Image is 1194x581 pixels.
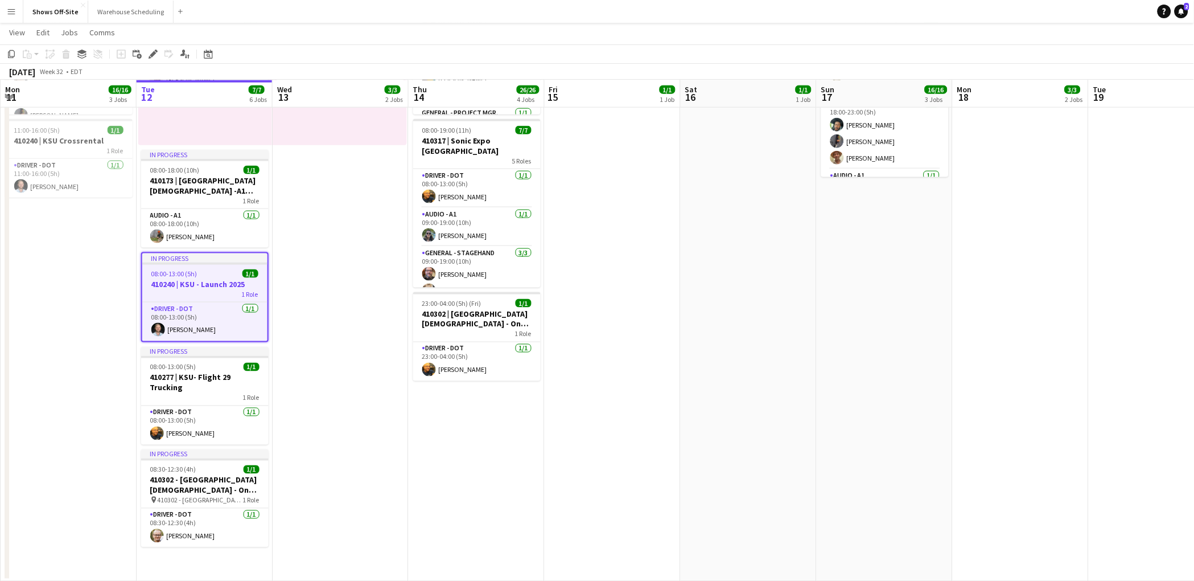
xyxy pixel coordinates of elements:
app-card-role: Audio - A11/109:00-19:00 (10h)[PERSON_NAME] [413,208,541,247]
app-card-role: Driver - DOT1/108:30-12:30 (4h)[PERSON_NAME] [141,509,269,547]
app-card-role: General - Stagehand3/309:00-19:00 (10h)[PERSON_NAME][PERSON_NAME] [413,247,541,318]
span: Week 32 [38,67,66,76]
a: 2 [1175,5,1188,18]
span: 14 [411,91,427,104]
div: In progress [142,253,267,263]
h3: 410277 | KSU- Flight 29 Trucking [141,373,269,393]
div: 2 Jobs [385,95,403,104]
app-card-role: Audio - A11/108:00-18:00 (10h)[PERSON_NAME] [141,209,269,248]
button: Shows Off-Site [23,1,88,23]
span: 08:00-13:00 (5h) [150,363,196,371]
div: In progress [141,347,269,356]
span: View [9,27,25,38]
span: 17 [820,91,835,104]
span: 16/16 [925,85,948,94]
span: 18 [956,91,972,104]
span: 12 [139,91,155,104]
app-job-card: In progress08:30-12:30 (4h)1/1410302 - [GEOGRAPHIC_DATA][DEMOGRAPHIC_DATA] - One Race Event 41030... [141,449,269,547]
span: 1/1 [516,299,532,308]
a: Comms [85,25,120,40]
span: 2 [1184,3,1189,10]
app-job-card: In progress08:00-13:00 (5h)1/1410277 | KSU- Flight 29 Trucking1 RoleDriver - DOT1/108:00-13:00 (5... [141,347,269,445]
span: Mon [5,84,20,95]
app-job-card: In progress08:00-13:00 (5h)1/1410240 | KSU - Launch 20251 RoleDriver - DOT1/108:00-13:00 (5h)[PER... [141,252,269,342]
span: 16 [684,91,698,104]
span: Comms [89,27,115,38]
span: 1/1 [796,85,812,94]
span: 1/1 [108,126,123,134]
span: 26/26 [517,85,540,94]
app-card-role: Driver - DOT1/108:00-13:00 (5h)[PERSON_NAME] [142,302,267,341]
span: 5 Roles [512,157,532,165]
span: 1 Role [243,496,260,505]
app-card-role: Driver - DOT1/123:00-04:00 (5h)[PERSON_NAME] [413,342,541,381]
app-card-role: General - Stagehand3/318:00-23:00 (5h)[PERSON_NAME][PERSON_NAME][PERSON_NAME] [821,97,949,169]
h3: 410317 | Sonic Expo [GEOGRAPHIC_DATA] [413,136,541,156]
span: Edit [36,27,50,38]
div: In progress [141,150,269,159]
span: 7/7 [249,85,265,94]
span: 1/1 [244,363,260,371]
span: Tue [141,84,155,95]
div: In progress [141,449,269,459]
h3: 410302 | [GEOGRAPHIC_DATA][DEMOGRAPHIC_DATA] - One Race Event [413,309,541,329]
div: 4 Jobs [517,95,539,104]
span: 1 Role [243,197,260,205]
div: 2 Jobs [1065,95,1083,104]
span: 08:30-12:30 (4h) [150,465,196,474]
h3: 410173 | [GEOGRAPHIC_DATA][DEMOGRAPHIC_DATA] -A1 Prep Day [141,175,269,196]
span: 1 Role [515,330,532,338]
span: 11:00-16:00 (5h) [14,126,60,134]
span: 1 Role [107,146,123,155]
span: Jobs [61,27,78,38]
span: 410302 - [GEOGRAPHIC_DATA][DEMOGRAPHIC_DATA] - One Race Event [158,496,243,505]
div: 3 Jobs [925,95,947,104]
div: 3 Jobs [109,95,131,104]
span: Fri [549,84,558,95]
span: 11 [3,91,20,104]
span: 08:00-18:00 (10h) [150,166,200,174]
span: 1 Role [242,290,258,298]
span: 16/16 [109,85,131,94]
span: 08:00-19:00 (11h) [422,126,472,134]
div: 6 Jobs [249,95,267,104]
span: Tue [1093,84,1106,95]
span: 1/1 [242,269,258,278]
span: 23:00-04:00 (5h) (Fri) [422,299,481,308]
app-card-role: Audio - A11/1 [821,169,949,208]
app-job-card: In progress08:00-18:00 (10h)1/1410173 | [GEOGRAPHIC_DATA][DEMOGRAPHIC_DATA] -A1 Prep Day1 RoleAud... [141,150,269,248]
a: Edit [32,25,54,40]
app-job-card: 23:00-04:00 (5h) (Fri)1/1410302 | [GEOGRAPHIC_DATA][DEMOGRAPHIC_DATA] - One Race Event1 RoleDrive... [413,292,541,381]
app-card-role: Driver - DOT1/111:00-16:00 (5h)[PERSON_NAME] [5,159,133,198]
span: Mon [957,84,972,95]
span: 15 [547,91,558,104]
span: 3/3 [385,85,401,94]
h3: 410302 - [GEOGRAPHIC_DATA][DEMOGRAPHIC_DATA] - One Race Event [141,475,269,496]
a: View [5,25,30,40]
span: 19 [1092,91,1106,104]
span: Sat [685,84,698,95]
app-job-card: 11:00-16:00 (5h)1/1410240 | KSU Crossrental1 RoleDriver - DOT1/111:00-16:00 (5h)[PERSON_NAME] [5,119,133,198]
span: 1/1 [660,85,676,94]
span: 3/3 [1065,85,1081,94]
span: 13 [275,91,292,104]
app-card-role: Driver - DOT1/108:00-13:00 (5h)[PERSON_NAME] [413,169,541,208]
span: Wed [277,84,292,95]
span: 1 Role [243,394,260,402]
a: Jobs [56,25,83,40]
span: 7/7 [516,126,532,134]
h3: 410240 | KSU - Launch 2025 [142,279,267,289]
span: 1/1 [244,465,260,474]
button: Warehouse Scheduling [88,1,174,23]
app-card-role: Driver - DOT1/108:00-13:00 (5h)[PERSON_NAME] [141,406,269,445]
span: Thu [413,84,427,95]
h3: 410240 | KSU Crossrental [5,136,133,146]
div: EDT [71,67,83,76]
app-job-card: 08:00-19:00 (11h)7/7410317 | Sonic Expo [GEOGRAPHIC_DATA]5 RolesDriver - DOT1/108:00-13:00 (5h)[P... [413,119,541,288]
div: 1 Job [796,95,811,104]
